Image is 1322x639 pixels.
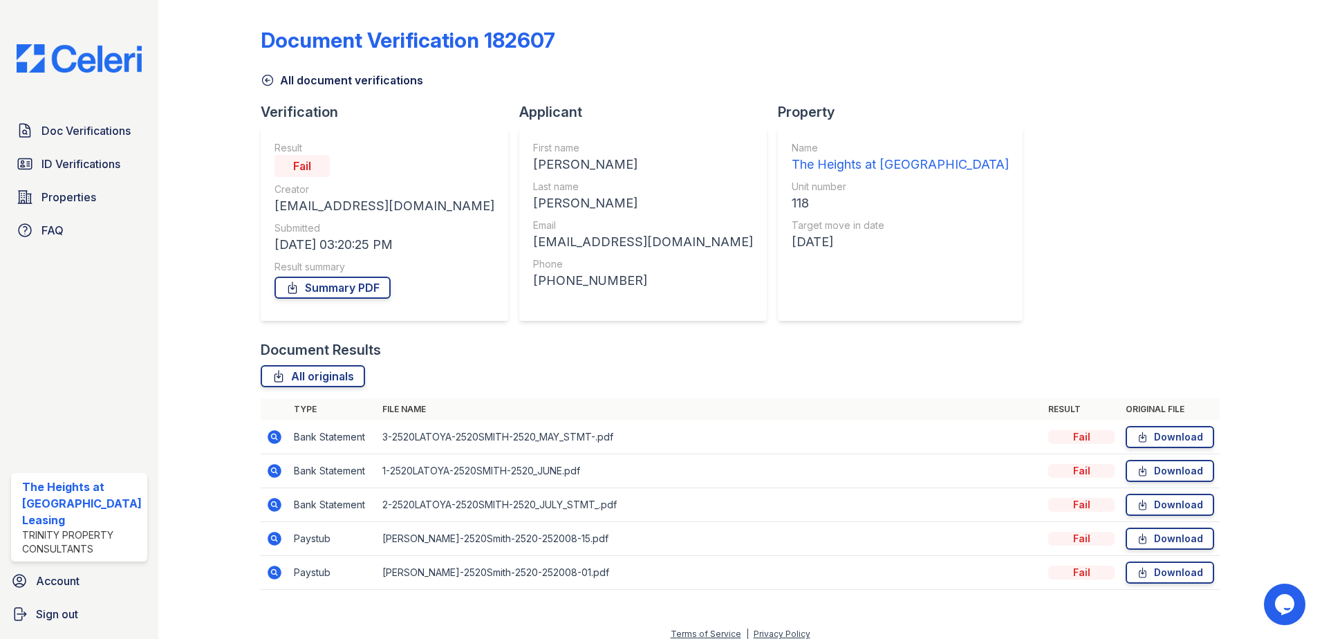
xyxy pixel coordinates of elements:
div: Property [778,102,1034,122]
div: Applicant [519,102,778,122]
a: Download [1126,460,1214,482]
span: Account [36,573,80,589]
a: All originals [261,365,365,387]
a: Summary PDF [274,277,391,299]
td: 2-2520LATOYA-2520SMITH-2520_JULY_STMT_.pdf [377,488,1043,522]
a: Doc Verifications [11,117,147,145]
th: Type [288,398,377,420]
th: File name [377,398,1043,420]
td: Bank Statement [288,454,377,488]
span: Sign out [36,606,78,622]
a: Download [1126,494,1214,516]
td: 1-2520LATOYA-2520SMITH-2520_JUNE.pdf [377,454,1043,488]
div: Result [274,141,494,155]
a: Download [1126,426,1214,448]
a: Download [1126,562,1214,584]
div: Fail [1048,464,1115,478]
div: Document Results [261,340,381,360]
div: Creator [274,183,494,196]
div: [PERSON_NAME] [533,194,753,213]
span: Properties [41,189,96,205]
td: 3-2520LATOYA-2520SMITH-2520_MAY_STMT-.pdf [377,420,1043,454]
td: [PERSON_NAME]-2520Smith-2520-252008-01.pdf [377,556,1043,590]
td: Bank Statement [288,488,377,522]
div: Unit number [792,180,1009,194]
a: Account [6,567,153,595]
a: Name The Heights at [GEOGRAPHIC_DATA] [792,141,1009,174]
th: Original file [1120,398,1220,420]
div: [EMAIL_ADDRESS][DOMAIN_NAME] [274,196,494,216]
div: Fail [1048,498,1115,512]
div: Target move in date [792,219,1009,232]
div: Fail [274,155,330,177]
a: Properties [11,183,147,211]
td: Paystub [288,522,377,556]
div: Fail [1048,430,1115,444]
div: Fail [1048,532,1115,546]
span: FAQ [41,222,64,239]
a: All document verifications [261,72,423,89]
div: | [746,629,749,639]
div: Phone [533,257,753,271]
div: [DATE] [792,232,1009,252]
div: [PERSON_NAME] [533,155,753,174]
a: Terms of Service [671,629,741,639]
a: Privacy Policy [754,629,810,639]
div: Submitted [274,221,494,235]
td: Paystub [288,556,377,590]
div: First name [533,141,753,155]
div: [EMAIL_ADDRESS][DOMAIN_NAME] [533,232,753,252]
a: Sign out [6,600,153,628]
div: Result summary [274,260,494,274]
div: The Heights at [GEOGRAPHIC_DATA] Leasing [22,479,142,528]
iframe: chat widget [1264,584,1308,625]
img: CE_Logo_Blue-a8612792a0a2168367f1c8372b55b34899dd931a85d93a1a3d3e32e68fde9ad4.png [6,44,153,73]
td: [PERSON_NAME]-2520Smith-2520-252008-15.pdf [377,522,1043,556]
div: Name [792,141,1009,155]
a: FAQ [11,216,147,244]
th: Result [1043,398,1120,420]
div: Trinity Property Consultants [22,528,142,556]
div: 118 [792,194,1009,213]
div: Email [533,219,753,232]
div: Fail [1048,566,1115,580]
div: Verification [261,102,519,122]
span: ID Verifications [41,156,120,172]
a: Download [1126,528,1214,550]
div: [DATE] 03:20:25 PM [274,235,494,254]
div: [PHONE_NUMBER] [533,271,753,290]
div: Document Verification 182607 [261,28,555,53]
td: Bank Statement [288,420,377,454]
div: Last name [533,180,753,194]
span: Doc Verifications [41,122,131,139]
div: The Heights at [GEOGRAPHIC_DATA] [792,155,1009,174]
a: ID Verifications [11,150,147,178]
